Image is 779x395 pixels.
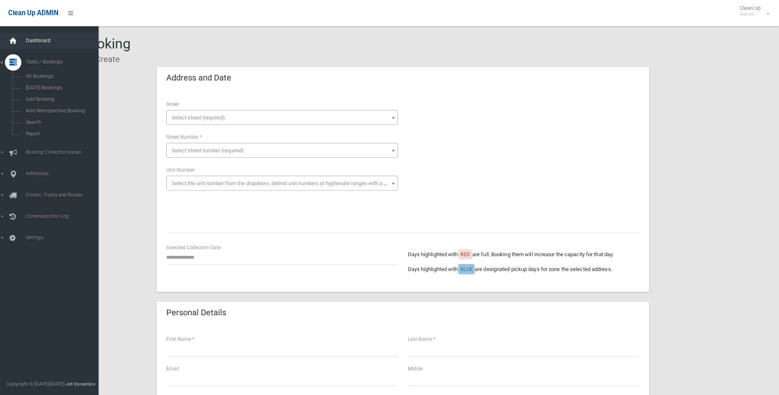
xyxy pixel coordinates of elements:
strong: Jet Dynamics [66,381,95,387]
span: Dashboard [23,38,105,44]
span: Drivers, Trucks and Routes [23,192,105,198]
span: [DATE] Bookings [23,85,98,91]
span: RED [460,251,470,257]
p: Days highlighted with are full. Booking them will increase the capacity for that day. [408,250,639,260]
span: BLUE [460,266,473,272]
span: Add Retrospective Booking [23,108,98,114]
p: Days highlighted with are designated pickup days for zone the selected address. [408,264,639,274]
span: Addresses [23,171,105,177]
span: Add Booking [23,96,98,102]
span: Search [23,119,98,125]
span: All Bookings [23,73,98,79]
small: Admin [740,11,761,17]
span: Communication Log [23,214,105,219]
span: Clean Up ADMIN [8,9,58,17]
li: Create [90,52,120,67]
span: Select street number (required) [172,147,244,154]
span: Copyright © [DATE]-[DATE] [7,381,64,387]
span: Select street (required) [172,115,225,121]
header: Personal Details [156,305,236,321]
span: Booking Collection Issues [23,149,105,155]
span: Settings [23,235,105,241]
span: Tasks / Bookings [23,59,105,65]
span: Select the unit number from the dropdown, delimit unit numbers or hyphenate ranges with a comma [172,180,401,186]
span: Report [23,131,98,137]
header: Address and Date [156,70,241,86]
span: Clean Up [736,5,769,17]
